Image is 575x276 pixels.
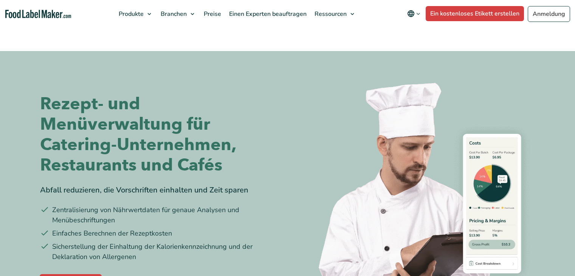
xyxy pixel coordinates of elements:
[40,205,282,225] li: Zentralisierung von Nährwertdaten für genaue Analysen und Menübeschriftungen
[40,228,282,239] li: Einfaches Berechnen der Rezeptkosten
[528,6,570,22] a: Anmeldung
[40,94,282,175] h1: Rezept- und Menüverwaltung für Catering-Unternehmen, Restaurants und Cafés
[402,6,426,21] button: Change language
[227,10,307,18] span: Einen Experten beauftragen
[426,6,524,21] a: Ein kostenloses Etikett erstellen
[5,10,71,19] a: Food Label Maker homepage
[40,242,282,262] li: Sicherstellung der Einhaltung der Kalorienkennzeichnung und der Deklaration von Allergenen
[40,185,282,196] div: Abfall reduzieren, die Vorschriften einhalten und Zeit sparen
[116,10,144,18] span: Produkte
[158,10,188,18] span: Branchen
[201,10,222,18] span: Preise
[312,10,347,18] span: Ressourcen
